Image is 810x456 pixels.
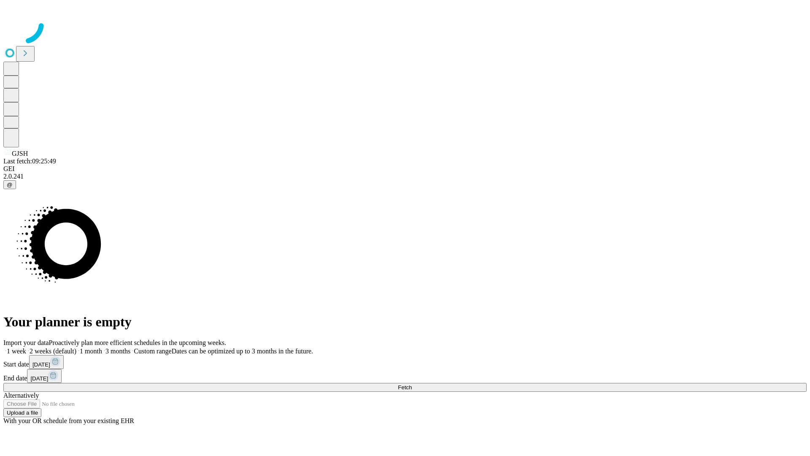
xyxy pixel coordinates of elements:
[80,347,102,355] span: 1 month
[3,355,807,369] div: Start date
[172,347,313,355] span: Dates can be optimized up to 3 months in the future.
[49,339,226,346] span: Proactively plan more efficient schedules in the upcoming weeks.
[3,157,56,165] span: Last fetch: 09:25:49
[7,347,26,355] span: 1 week
[3,173,807,180] div: 2.0.241
[3,369,807,383] div: End date
[32,361,50,368] span: [DATE]
[398,384,412,391] span: Fetch
[3,408,41,417] button: Upload a file
[27,369,62,383] button: [DATE]
[134,347,171,355] span: Custom range
[3,339,49,346] span: Import your data
[29,355,64,369] button: [DATE]
[3,417,134,424] span: With your OR schedule from your existing EHR
[3,314,807,330] h1: Your planner is empty
[30,347,76,355] span: 2 weeks (default)
[30,375,48,382] span: [DATE]
[3,392,39,399] span: Alternatively
[7,182,13,188] span: @
[3,165,807,173] div: GEI
[105,347,130,355] span: 3 months
[3,180,16,189] button: @
[3,383,807,392] button: Fetch
[12,150,28,157] span: GJSH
